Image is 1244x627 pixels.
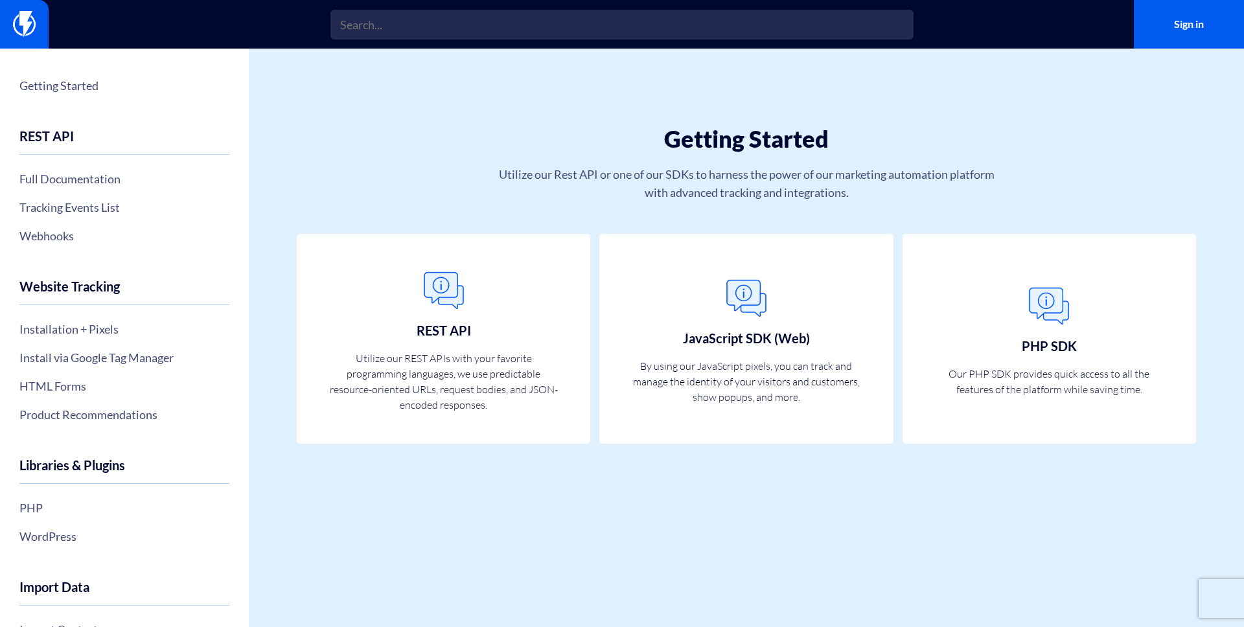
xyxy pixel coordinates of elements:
h4: Website Tracking [19,279,229,305]
p: By using our JavaScript pixels, you can track and manage the identity of your visitors and custom... [631,358,862,405]
h3: PHP SDK [1022,339,1077,353]
a: Install via Google Tag Manager [19,347,229,369]
img: General.png [1023,280,1075,332]
a: REST API Utilize our REST APIs with your favorite programming languages, we use predictable resou... [297,234,590,444]
a: Installation + Pixels [19,318,229,340]
h3: JavaScript SDK (Web) [683,331,810,345]
a: Webhooks [19,225,229,247]
p: Our PHP SDK provides quick access to all the features of the platform while saving time. [934,366,1164,397]
h4: Libraries & Plugins [19,458,229,484]
h4: Import Data [19,580,229,606]
img: General.png [418,265,470,317]
a: JavaScript SDK (Web) By using our JavaScript pixels, you can track and manage the identity of you... [599,234,893,444]
img: General.png [720,273,772,325]
a: Tracking Events List [19,196,229,218]
h1: Getting Started [327,126,1166,152]
a: Product Recommendations [19,404,229,426]
a: Full Documentation [19,168,229,190]
input: Search... [330,10,914,40]
a: PHP [19,497,229,519]
h3: REST API [417,323,471,337]
a: WordPress [19,525,229,547]
p: Utilize our Rest API or one of our SDKs to harness the power of our marketing automation platform... [494,165,998,201]
p: Utilize our REST APIs with your favorite programming languages, we use predictable resource-orien... [328,350,559,413]
a: HTML Forms [19,375,229,397]
a: Getting Started [19,74,229,97]
a: PHP SDK Our PHP SDK provides quick access to all the features of the platform while saving time. [903,234,1196,444]
h4: REST API [19,129,229,155]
